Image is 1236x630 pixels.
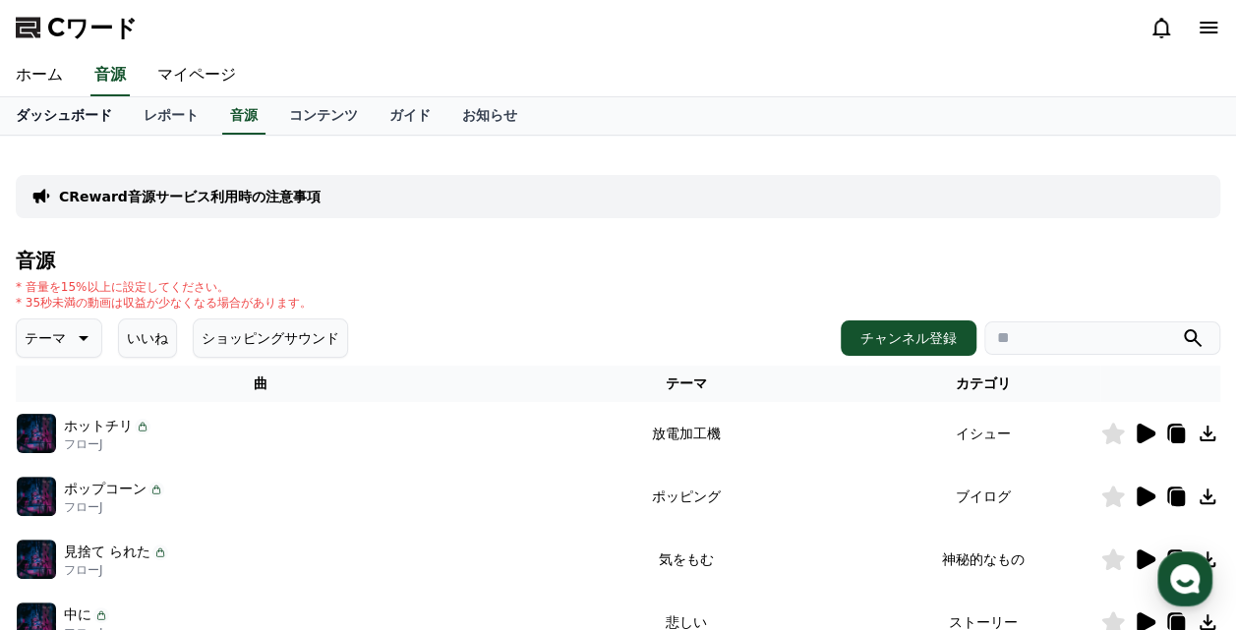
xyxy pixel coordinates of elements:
p: ポップコーン [64,479,147,499]
a: CReward音源サービス利用時の注意事項 [59,187,321,206]
font: ダッシュボード [16,107,112,123]
a: チャット [130,467,254,516]
button: いいね [118,318,177,358]
a: 音源 [222,97,265,135]
p: フローJ [64,499,164,515]
img: 音楽 [17,414,56,453]
a: ホーム [6,467,130,516]
th: カテゴリ [866,366,1100,402]
a: 設定 [254,467,378,516]
p: * 音量を15%以上に設定してください。 [16,279,312,295]
a: 音源 [90,55,130,96]
font: お知らせ [462,107,517,123]
p: テーマ [25,324,66,352]
font: 音源 [230,107,258,123]
span: ホーム [50,496,86,512]
p: 見捨て られた [64,542,150,562]
img: 音楽 [17,540,56,579]
td: ポッピング [505,465,865,528]
font: レポート [144,107,199,123]
p: フローJ [64,562,168,578]
td: ブイログ [866,465,1100,528]
img: 音楽 [17,477,56,516]
p: 中に [64,604,91,625]
p: ホットチリ [64,416,133,436]
a: コンテンツ [273,97,374,135]
h4: 音源 [16,250,1220,271]
th: 曲 [16,366,505,402]
td: 神秘的なもの [866,528,1100,591]
a: レポート [128,97,214,135]
th: テーマ [505,366,865,402]
a: ガイド [374,97,446,135]
span: Cワード [47,12,138,43]
button: ショッピングサウンド [193,318,348,358]
p: フローJ [64,436,150,452]
span: チャット [168,497,215,513]
a: マイページ [142,55,252,96]
span: 設定 [304,496,327,512]
a: Cワード [16,12,138,43]
td: イシュー [866,402,1100,465]
td: 気をもむ [505,528,865,591]
a: お知らせ [446,97,533,135]
button: テーマ [16,318,102,358]
font: コンテンツ [289,107,358,123]
font: ガイド [389,107,431,123]
td: 放電加工機 [505,402,865,465]
button: チャンネル登録 [841,320,976,356]
p: * 35秒未満の動画は収益が少なくなる場合があります。 [16,295,312,311]
font: チャンネル登録 [860,328,957,348]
